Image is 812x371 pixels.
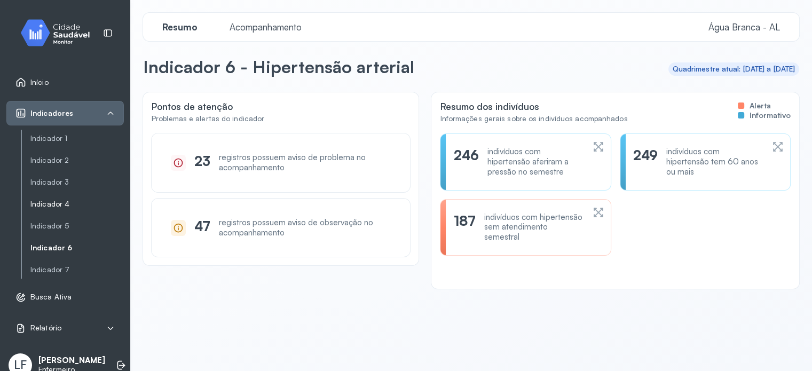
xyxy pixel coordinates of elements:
[633,147,658,177] div: 249
[440,101,627,112] div: Resumo dos indivíduos
[152,101,410,133] div: Pontos de atenção
[152,22,208,33] a: Resumo
[156,21,204,33] span: Resumo
[30,263,124,277] a: Indicador 7
[219,218,391,238] div: registros possuem aviso de observação no acompanhamento
[152,114,264,123] div: Problemas e alertas do indicador
[30,219,124,233] a: Indicador 5
[152,101,264,112] div: Pontos de atenção
[487,147,584,177] div: indivíduos com hipertensão aferiram a pressão no semestre
[30,156,124,165] a: Indicador 2
[30,323,61,333] span: Relatório
[194,218,210,238] div: 47
[219,153,391,173] div: registros possuem aviso de problema no acompanhamento
[453,147,478,177] div: 246
[30,293,72,302] span: Busca Ativa
[30,176,124,189] a: Indicador 3
[30,134,124,143] a: Indicador 1
[30,265,124,274] a: Indicador 7
[30,178,124,187] a: Indicador 3
[15,77,115,88] a: Início
[223,21,308,33] span: Acompanhamento
[143,56,414,77] p: Indicador 6 - Hipertensão arterial
[440,114,627,123] div: Informações gerais sobre os indivíduos acompanhados
[38,356,105,366] p: [PERSON_NAME]
[11,17,107,49] img: monitor.svg
[453,212,475,242] div: 187
[30,198,124,211] a: Indicador 4
[708,21,780,33] span: Água Branca - AL
[30,200,124,209] a: Indicador 4
[194,153,210,173] div: 23
[30,154,124,167] a: Indicador 2
[673,65,795,74] div: Quadrimestre atual: [DATE] a [DATE]
[484,212,584,242] div: indivíduos com hipertensão sem atendimento semestral
[440,101,791,133] div: Resumo dos indivíduos
[30,222,124,231] a: Indicador 5
[219,22,312,33] a: Acompanhamento
[30,132,124,145] a: Indicador 1
[750,101,771,110] span: Alerta
[750,110,791,120] span: Informativo
[15,292,115,303] a: Busca Ativa
[30,109,73,118] span: Indicadores
[30,241,124,255] a: Indicador 6
[666,147,763,177] div: indivíduos com hipertensão tem 60 anos ou mais
[30,243,124,252] a: Indicador 6
[30,78,49,87] span: Início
